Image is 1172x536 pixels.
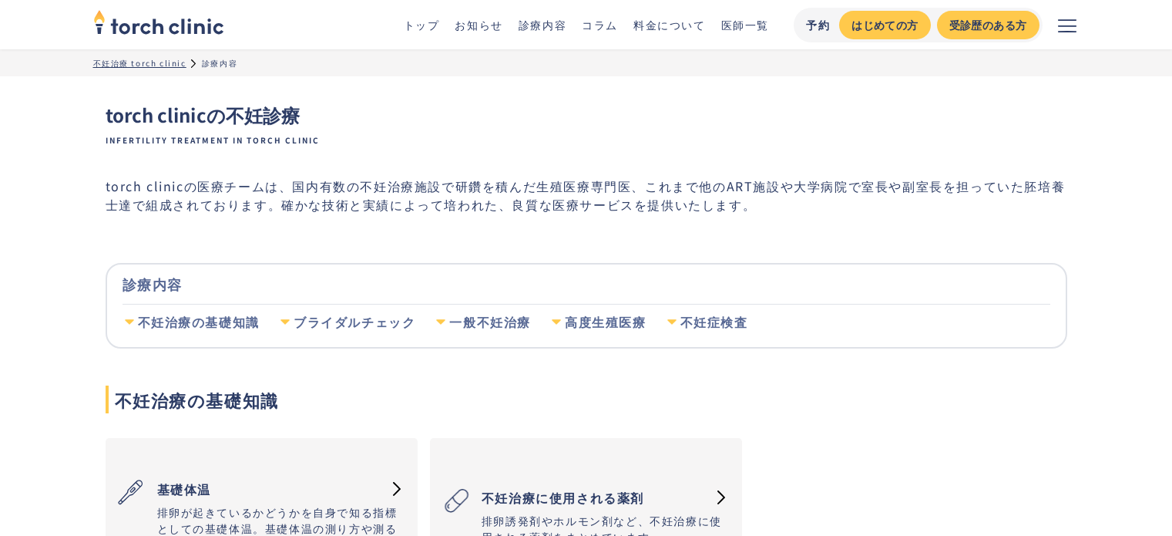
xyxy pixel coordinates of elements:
[93,5,224,39] img: torch clinic
[106,177,1067,214] p: torch clinicの医療チームは、国内有数の不妊治療施設で研鑽を積んだ生殖医療専門医、これまで他のART施設や大学病院で室長や副室長を担っていた胚培養士達で組成されております。確かな技術と...
[278,305,415,340] a: ブライダルチェック
[937,11,1039,39] a: 受診歴のある方
[294,314,415,331] div: ブライダルチェック
[482,482,705,513] h3: 不妊治療に使用される薬剤
[680,314,748,331] div: 不妊症検査
[93,57,186,69] a: 不妊治療 torch clinic
[721,17,769,32] a: 医師一覧
[138,314,260,331] div: 不妊治療の基礎知識
[123,265,1050,304] div: 診療内容
[404,17,440,32] a: トップ
[851,17,918,33] div: はじめての方
[519,17,566,32] a: 診療内容
[202,57,237,69] div: 診療内容
[949,17,1027,33] div: 受診歴のある方
[449,314,531,331] div: 一般不妊治療
[665,305,748,340] a: 不妊症検査
[434,305,531,340] a: 一般不妊治療
[633,17,706,32] a: 料金について
[565,314,646,331] div: 高度生殖医療
[549,305,646,340] a: 高度生殖医療
[106,386,1067,413] h2: 不妊治療の基礎知識
[93,11,224,39] a: home
[839,11,930,39] a: はじめての方
[123,305,260,340] a: 不妊治療の基礎知識
[806,17,830,33] div: 予約
[157,474,381,504] h3: 基礎体温
[106,135,1067,146] span: Infertility treatment in torch clinic
[106,101,1067,146] h1: torch clinicの不妊診療
[582,17,618,32] a: コラム
[455,17,502,32] a: お知らせ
